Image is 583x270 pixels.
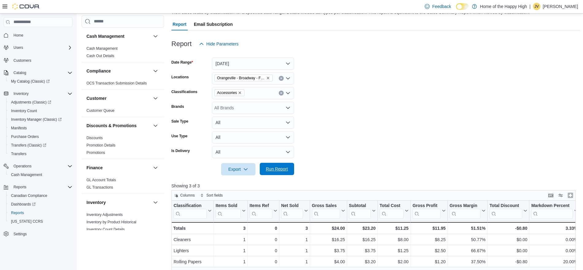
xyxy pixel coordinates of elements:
div: $24.00 [312,225,345,232]
label: Locations [171,75,189,80]
a: OCS Transaction Submission Details [86,81,147,85]
span: JV [535,3,539,10]
button: All [212,131,294,143]
label: Classifications [171,89,198,94]
button: All [212,116,294,129]
div: Lighters [174,247,212,254]
div: Compliance [82,80,164,89]
span: Inventory Count [11,108,37,113]
h3: Compliance [86,68,111,74]
button: Sort fields [198,192,225,199]
span: Catalog [13,70,26,75]
p: Showing 3 of 3 [171,183,580,189]
button: Operations [11,162,34,170]
button: Remove Orangeville - Broadway - Fire & Flower from selection in this group [266,76,270,80]
a: My Catalog (Classic) [6,77,75,86]
span: Inventory [13,91,29,96]
h3: Finance [86,165,103,171]
button: Manifests [6,124,75,132]
button: Settings [1,229,75,238]
button: Inventory [86,199,151,205]
div: Total Cost [380,203,404,219]
button: Catalog [11,69,29,76]
span: Users [13,45,23,50]
a: Settings [11,230,29,238]
button: Run Report [260,163,294,175]
button: Subtotal [349,203,376,219]
div: Discounts & Promotions [82,134,164,159]
div: 0 [250,225,277,232]
div: $11.25 [380,225,408,232]
div: Finance [82,176,164,194]
button: Clear input [279,91,284,96]
div: $0.00 [489,247,527,254]
span: Washington CCRS [9,218,72,225]
span: Cash Management [86,46,117,51]
button: Clear input [279,76,284,81]
a: Customers [11,57,34,64]
div: 0 [250,236,277,243]
span: Home [13,33,23,38]
div: $1.25 [380,247,408,254]
span: Inventory Count [9,107,72,115]
button: Open list of options [286,76,290,81]
div: $8.25 [412,236,446,243]
span: Purchase Orders [11,134,39,139]
div: Markdown Percent [531,203,573,219]
a: GL Account Totals [86,178,116,182]
div: Subtotal [349,203,371,209]
button: Gross Sales [312,203,345,219]
span: Transfers [9,150,72,158]
span: Reports [13,185,26,190]
div: 1 [281,236,308,243]
span: Feedback [432,3,451,10]
a: Customer Queue [86,108,114,113]
div: Cash Management [82,45,164,62]
div: $1.20 [412,258,446,265]
span: Manifests [9,124,72,132]
button: [US_STATE] CCRS [6,217,75,226]
button: Transfers [6,150,75,158]
span: Cash Management [11,172,42,177]
a: Reports [9,209,26,217]
span: Customers [11,56,72,64]
p: | [529,3,531,10]
span: Sort fields [206,193,223,198]
div: 20.00% [531,258,577,265]
span: Columns [180,193,195,198]
button: Canadian Compliance [6,191,75,200]
div: Markdown Percent [531,203,573,209]
span: Reports [9,209,72,217]
span: Cash Out Details [86,53,114,58]
a: GL Transactions [86,185,113,190]
button: Home [1,31,75,40]
span: Orangeville - Broadway - Fire & Flower [214,75,273,81]
a: Feedback [422,0,453,13]
div: Items Sold [216,203,241,209]
span: Export [225,163,252,175]
span: Settings [13,232,27,237]
a: Cash Out Details [86,54,114,58]
div: $16.25 [349,236,376,243]
button: Items Sold [216,203,246,219]
button: Remove Accessories from selection in this group [238,91,242,95]
span: Promotions [86,150,105,155]
button: Display options [557,192,564,199]
a: [US_STATE] CCRS [9,218,45,225]
button: Operations [1,162,75,170]
input: Dark Mode [456,3,469,10]
div: $2.50 [412,247,446,254]
div: Cleaners [174,236,212,243]
a: Purchase Orders [9,133,41,140]
button: Inventory [152,199,159,206]
span: Inventory Adjustments [86,212,123,217]
div: $8.00 [380,236,408,243]
span: Dashboards [9,201,72,208]
div: Total Discount [489,203,522,219]
a: Adjustments (Classic) [9,99,54,106]
div: Net Sold [281,203,303,219]
a: Dashboards [6,200,75,209]
div: Gross Margin [450,203,481,219]
span: Accessories [217,90,237,96]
